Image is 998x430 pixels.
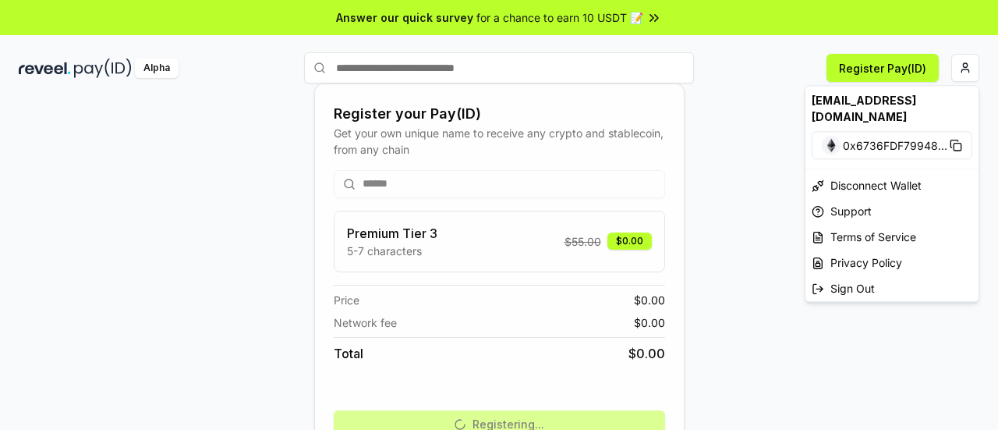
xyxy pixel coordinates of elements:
a: Privacy Policy [805,250,979,275]
a: Support [805,198,979,224]
div: Sign Out [805,275,979,301]
a: Terms of Service [805,224,979,250]
div: [EMAIL_ADDRESS][DOMAIN_NAME] [805,86,979,131]
span: 0x6736FDF79948 ... [843,137,947,154]
div: Disconnect Wallet [805,172,979,198]
img: Ethereum [822,136,841,155]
